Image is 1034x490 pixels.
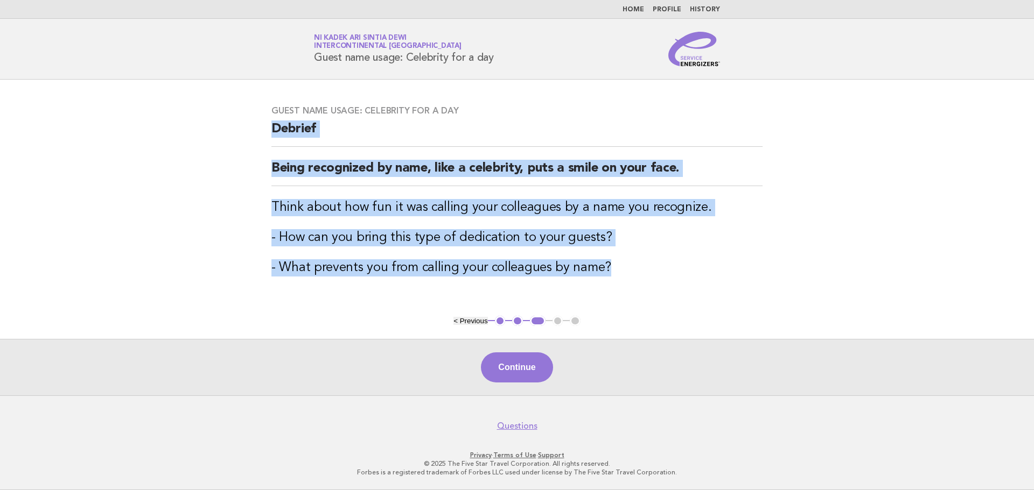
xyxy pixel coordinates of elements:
button: Continue [481,352,553,382]
p: Forbes is a registered trademark of Forbes LLC used under license by The Five Star Travel Corpora... [187,468,847,477]
h2: Debrief [271,120,763,147]
a: Privacy [470,451,492,459]
p: © 2025 The Five Star Travel Corporation. All rights reserved. [187,459,847,468]
button: < Previous [453,317,487,325]
h3: Think about how fun it was calling your colleagues by a name you recognize. [271,199,763,216]
a: Profile [653,6,681,13]
button: 2 [512,316,523,326]
p: · · [187,451,847,459]
h3: Guest name usage: Celebrity for a day [271,105,763,116]
a: Home [623,6,644,13]
h2: Being recognized by name, like a celebrity, puts a smile on your face. [271,160,763,186]
a: Ni Kadek Ari Sintia DewiInterContinental [GEOGRAPHIC_DATA] [314,34,462,49]
button: 1 [495,316,506,326]
a: Support [538,451,564,459]
a: Questions [497,421,537,431]
h3: - What prevents you from calling your colleagues by name? [271,259,763,276]
span: InterContinental [GEOGRAPHIC_DATA] [314,43,462,50]
a: History [690,6,720,13]
h3: - How can you bring this type of dedication to your guests? [271,229,763,246]
button: 3 [530,316,546,326]
h1: Guest name usage: Celebrity for a day [314,35,494,63]
a: Terms of Use [493,451,536,459]
img: Service Energizers [668,32,720,66]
